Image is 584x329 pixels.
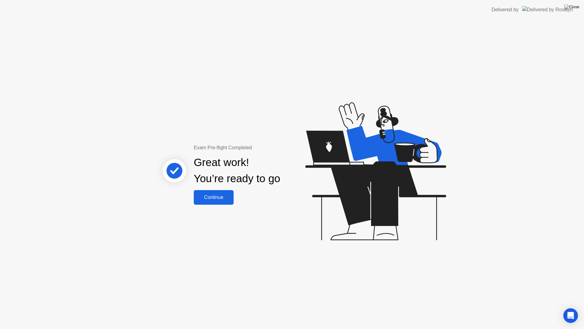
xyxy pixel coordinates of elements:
div: Exam Pre-flight Completed [194,144,319,151]
button: Continue [194,190,234,205]
img: Delivered by Rosalyn [522,6,573,13]
div: Continue [196,195,232,200]
div: Open Intercom Messenger [563,308,578,323]
div: Delivered by [492,6,519,13]
img: Close [564,5,579,9]
div: Great work! You’re ready to go [194,154,280,187]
